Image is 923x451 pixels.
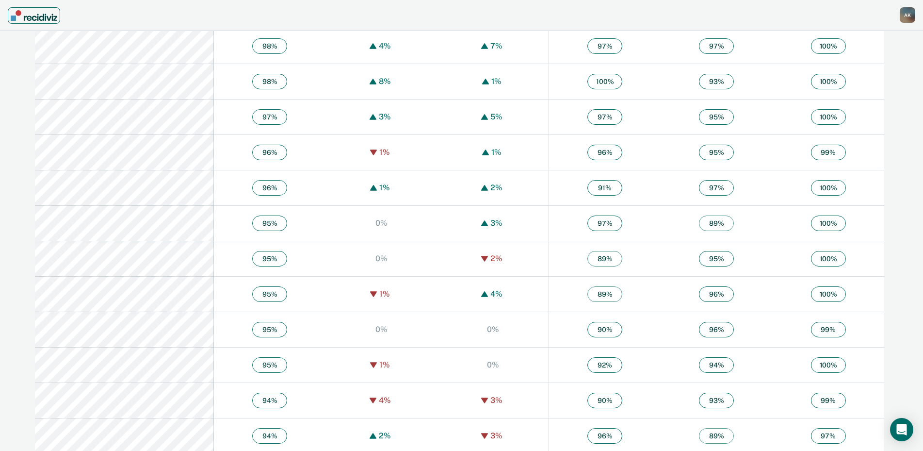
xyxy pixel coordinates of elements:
span: 100 % [811,286,846,302]
div: 1% [377,289,392,299]
span: 89 % [587,251,622,267]
div: 3% [376,112,393,121]
div: 5% [488,112,505,121]
div: 0% [373,325,390,334]
div: 4% [376,396,393,405]
span: 95 % [699,145,734,160]
div: 0% [485,325,502,334]
div: 1% [489,77,504,86]
span: 89 % [587,286,622,302]
span: 100 % [811,357,846,373]
div: 7% [488,41,505,50]
span: 98 % [252,74,287,89]
span: 95 % [699,251,734,267]
div: 3% [488,396,505,405]
span: 97 % [699,180,734,196]
span: 100 % [811,180,846,196]
span: 94 % [252,393,287,408]
span: 96 % [699,286,734,302]
span: 99 % [811,145,846,160]
span: 100 % [811,38,846,54]
div: 1% [489,148,504,157]
span: 97 % [699,38,734,54]
span: 89 % [699,216,734,231]
span: 100 % [811,216,846,231]
div: 3% [488,218,505,228]
div: 2% [488,254,505,263]
span: 97 % [811,428,846,444]
span: 95 % [252,286,287,302]
span: 100 % [811,109,846,125]
span: 91 % [587,180,622,196]
span: 95 % [699,109,734,125]
div: 4% [488,289,505,299]
span: 97 % [587,216,622,231]
span: 96 % [252,145,287,160]
span: 97 % [587,109,622,125]
div: 0% [373,254,390,263]
span: 93 % [699,393,734,408]
span: 92 % [587,357,622,373]
span: 95 % [252,216,287,231]
span: 96 % [252,180,287,196]
span: 95 % [252,251,287,267]
div: 0% [485,360,502,369]
span: 90 % [587,393,622,408]
span: 99 % [811,322,846,337]
button: Profile dropdown button [900,7,915,23]
span: 98 % [252,38,287,54]
div: 1% [377,183,392,192]
span: 94 % [252,428,287,444]
div: 3% [488,431,505,440]
span: 95 % [252,357,287,373]
span: 95 % [252,322,287,337]
span: 97 % [587,38,622,54]
span: 93 % [699,74,734,89]
span: 100 % [811,251,846,267]
span: 96 % [699,322,734,337]
span: 94 % [699,357,734,373]
span: 96 % [587,145,622,160]
span: 99 % [811,393,846,408]
img: Recidiviz [11,10,57,21]
div: 1% [377,148,392,157]
span: 100 % [811,74,846,89]
div: 8% [376,77,393,86]
div: A K [900,7,915,23]
span: 97 % [252,109,287,125]
div: 2% [376,431,393,440]
span: 96 % [587,428,622,444]
div: 4% [376,41,393,50]
span: 89 % [699,428,734,444]
div: Open Intercom Messenger [890,418,913,441]
div: 2% [488,183,505,192]
div: 0% [373,218,390,228]
div: 1% [377,360,392,369]
span: 90 % [587,322,622,337]
span: 100 % [587,74,622,89]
